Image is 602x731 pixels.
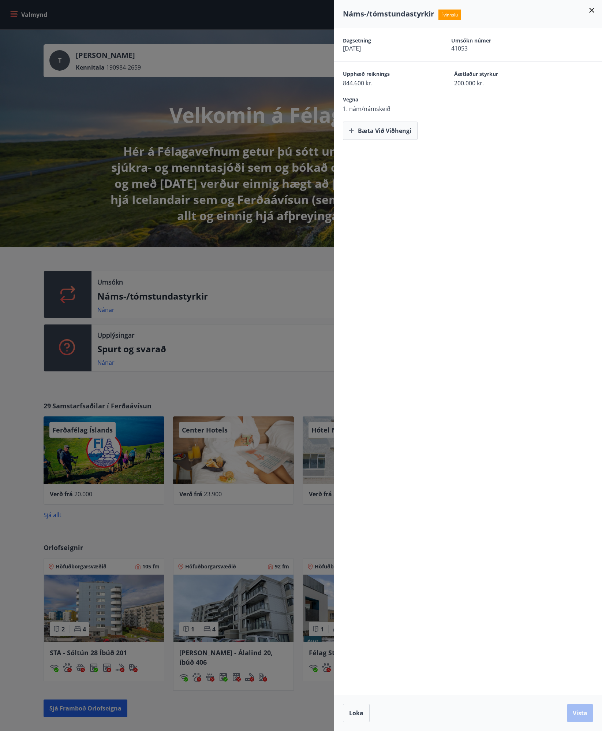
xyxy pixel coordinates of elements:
[451,44,534,52] span: 41053
[343,122,418,140] button: Bæta við viðhengi
[343,44,426,52] span: [DATE]
[349,709,363,717] span: Loka
[343,79,429,87] span: 844.600 kr.
[343,70,429,79] span: Upphæð reiknings
[343,9,434,19] span: Náms-/tómstundastyrkir
[454,70,540,79] span: Áætlaður styrkur
[454,79,540,87] span: 200.000 kr.
[451,37,534,44] span: Umsókn númer
[438,10,461,20] span: Í vinnslu
[343,105,429,113] span: 1. nám/námskeið
[343,704,370,722] button: Loka
[343,96,429,105] span: Vegna
[343,37,426,44] span: Dagsetning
